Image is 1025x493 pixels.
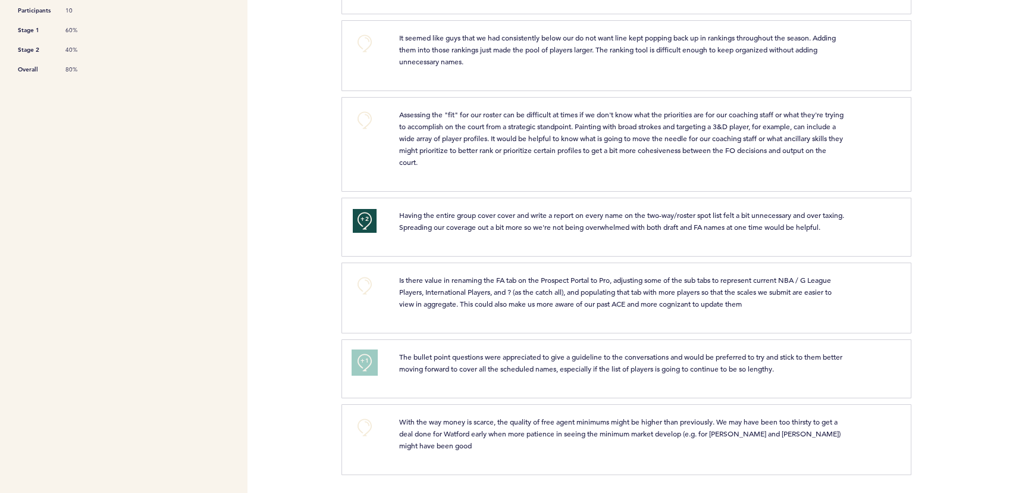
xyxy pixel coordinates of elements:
span: Having the entire group cover cover and write a report on every name on the two-way/roster spot l... [399,210,846,232]
span: Assessing the "fit" for our roster can be difficult at times if we don't know what the priorities... [399,110,845,167]
span: The bullet point questions were appreciated to give a guideline to the conversations and would be... [399,352,844,373]
span: 40% [65,46,101,54]
span: +2 [361,213,369,225]
span: Overall [18,64,54,76]
span: Participants [18,5,54,17]
span: 80% [65,65,101,74]
button: +1 [353,351,377,375]
button: +2 [353,209,377,233]
span: With the way money is scarce, the quality of free agent minimums might be higher than previously.... [399,417,842,450]
span: Is there value in renaming the FA tab on the Prospect Portal to Pro, adjusting some of the sub ta... [399,275,833,308]
span: 10 [65,7,101,15]
span: Stage 2 [18,44,54,56]
span: Stage 1 [18,24,54,36]
span: It seemed like guys that we had consistently below our do not want line kept popping back up in r... [399,33,838,66]
span: 60% [65,26,101,35]
span: +1 [361,355,369,367]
